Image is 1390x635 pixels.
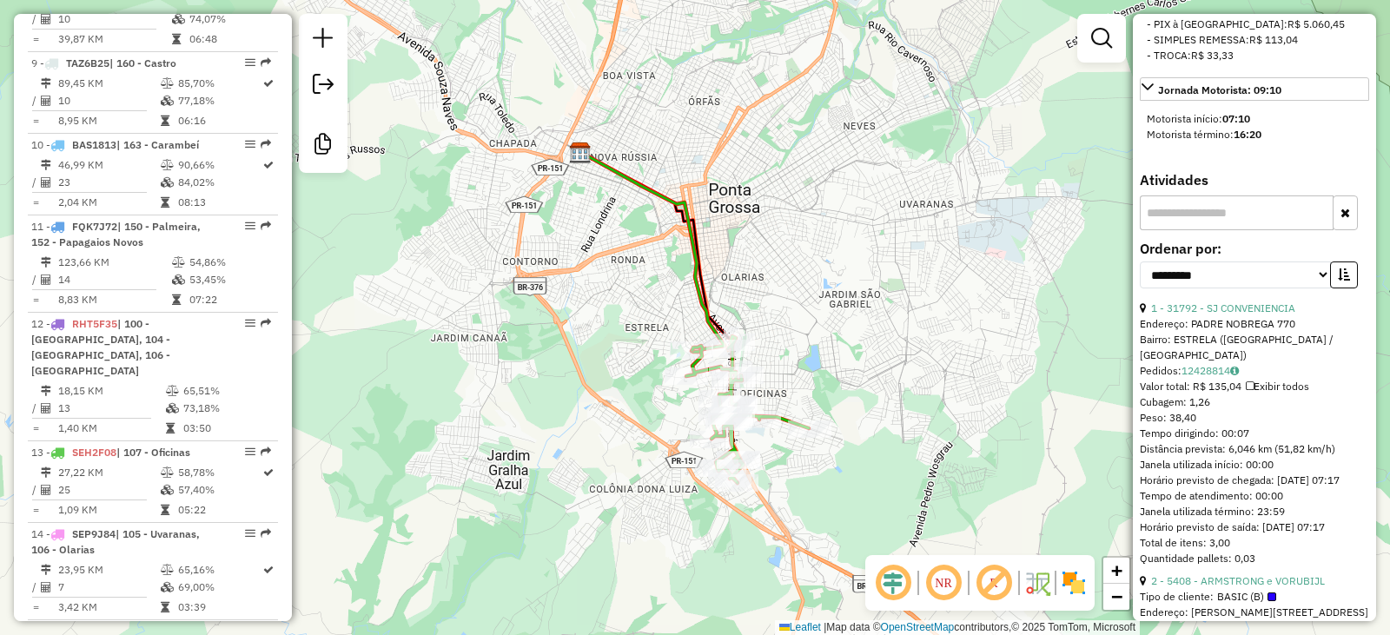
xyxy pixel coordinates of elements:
i: Distância Total [41,160,51,170]
strong: 07:10 [1222,112,1250,125]
div: Quantidade pallets: 0,03 [1140,551,1369,566]
div: Endereço: [PERSON_NAME][STREET_ADDRESS] [1140,605,1369,620]
a: Zoom in [1103,558,1129,584]
span: RHT5F35 [72,317,117,330]
td: 14 [57,271,171,288]
i: % de utilização da cubagem [161,96,174,106]
td: 69,00% [177,579,261,596]
div: Valor total: R$ 135,04 [1140,379,1369,394]
td: 06:48 [189,30,271,48]
td: 74,07% [189,10,271,28]
h4: Atividades [1140,172,1369,189]
div: Pedidos: [1140,363,1369,379]
i: Distância Total [41,467,51,478]
em: Rota exportada [261,139,271,149]
i: % de utilização do peso [161,78,174,89]
i: Rota otimizada [263,467,274,478]
a: Zoom out [1103,584,1129,610]
div: - TROCA: [1147,48,1362,63]
td: 90,66% [177,156,261,174]
td: = [31,420,40,437]
td: 03:39 [177,599,261,616]
img: VIRGINIA PONTA GROSSA [569,142,592,164]
i: % de utilização do peso [161,565,174,575]
div: Total de itens: 3,00 [1140,535,1369,551]
td: 8,95 KM [57,112,160,129]
td: 1,40 KM [57,420,165,437]
td: / [31,271,40,288]
i: Tempo total em rota [161,197,169,208]
i: Rota otimizada [263,160,274,170]
div: Motorista término: [1147,127,1362,142]
i: Tempo total em rota [161,116,169,126]
span: 12 - [31,317,170,377]
i: Observações [1230,366,1239,376]
span: + [1111,559,1122,581]
div: Tipo de cliente: [1140,589,1369,605]
em: Opções [245,57,255,68]
td: 57,40% [177,481,261,499]
span: | [824,621,826,633]
em: Rota exportada [261,446,271,457]
i: Distância Total [41,78,51,89]
span: 9 - [31,56,176,69]
i: % de utilização da cubagem [161,485,174,495]
span: R$ 5.060,45 [1287,17,1345,30]
td: 13 [57,400,165,417]
i: Distância Total [41,565,51,575]
span: − [1111,585,1122,607]
i: Total de Atividades [41,582,51,592]
i: % de utilização da cubagem [172,14,185,24]
td: 65,16% [177,561,261,579]
span: | 160 - Castro [109,56,176,69]
td: = [31,30,40,48]
div: Bairro: ESTRELA ([GEOGRAPHIC_DATA] / [GEOGRAPHIC_DATA]) [1140,332,1369,363]
td: 23 [57,174,160,191]
td: 25 [57,481,160,499]
a: OpenStreetMap [881,621,955,633]
div: Janela utilizada término: 23:59 [1140,504,1369,519]
a: Criar modelo [306,127,341,166]
a: Exibir filtros [1084,21,1119,56]
em: Opções [245,318,255,328]
div: Tempo de atendimento: 00:00 [1140,301,1369,566]
div: - PIX à [GEOGRAPHIC_DATA]: [1147,17,1362,32]
i: Tempo total em rota [166,423,175,433]
span: 14 - [31,527,200,556]
em: Rota exportada [261,318,271,328]
i: Tempo total em rota [161,602,169,612]
td: 07:22 [189,291,271,308]
td: 46,99 KM [57,156,160,174]
div: Janela utilizada início: 00:00 [1140,457,1369,473]
td: 54,86% [189,254,271,271]
td: = [31,112,40,129]
div: Tempo dirigindo: 00:07 [1140,426,1369,441]
td: / [31,174,40,191]
i: Tempo total em rota [172,294,181,305]
i: % de utilização da cubagem [166,403,179,413]
span: Exibir rótulo [973,562,1015,604]
div: Motorista início: [1147,111,1362,127]
i: % de utilização do peso [161,467,174,478]
span: SEH2F08 [72,446,116,459]
td: 06:16 [177,112,261,129]
span: Exibir todos [1246,380,1309,393]
button: Ordem crescente [1330,261,1358,288]
td: 39,87 KM [57,30,171,48]
td: 27,22 KM [57,464,160,481]
a: 12428814 [1181,364,1239,377]
td: 65,51% [182,382,270,400]
span: BAS1813 [72,138,116,151]
div: Horário previsto de chegada: [DATE] 07:17 [1140,473,1369,488]
td: 77,18% [177,92,261,109]
span: R$ 113,04 [1249,33,1298,46]
div: Jornada Motorista: 09:10 [1140,104,1369,149]
td: / [31,481,40,499]
a: Leaflet [779,621,821,633]
span: FQK7J72 [72,220,117,233]
em: Opções [245,528,255,539]
i: % de utilização da cubagem [161,177,174,188]
td: 08:13 [177,194,261,211]
i: % de utilização do peso [166,386,179,396]
td: 58,78% [177,464,261,481]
